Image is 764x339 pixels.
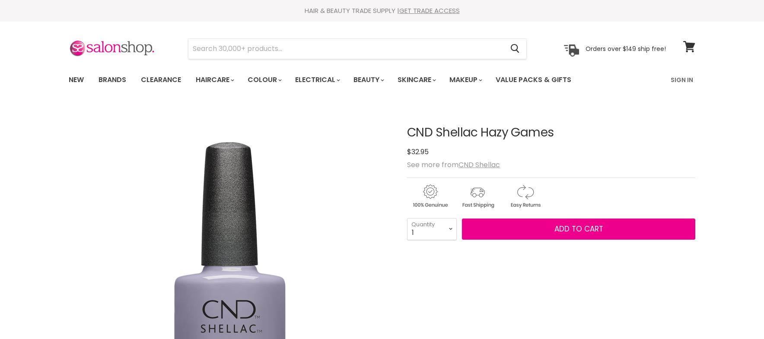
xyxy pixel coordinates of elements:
a: New [62,71,90,89]
img: returns.gif [502,183,548,209]
a: Value Packs & Gifts [489,71,578,89]
a: GET TRADE ACCESS [399,6,460,15]
form: Product [188,38,527,59]
h1: CND Shellac Hazy Games [407,126,695,139]
a: Makeup [443,71,487,89]
button: Search [503,39,526,59]
img: shipping.gif [455,183,500,209]
p: Orders over $149 ship free! [586,44,666,52]
span: See more from [407,160,500,170]
a: Brands [92,71,133,89]
a: Clearance [134,71,188,89]
select: Quantity [407,218,457,240]
a: Haircare [189,71,239,89]
a: CND Shellac [458,160,500,170]
a: Sign In [665,71,698,89]
a: Beauty [347,71,389,89]
ul: Main menu [62,67,622,92]
span: Add to cart [554,224,603,234]
img: genuine.gif [407,183,453,209]
a: Electrical [289,71,345,89]
span: $32.95 [407,147,429,157]
a: Skincare [391,71,441,89]
input: Search [188,39,503,59]
div: HAIR & BEAUTY TRADE SUPPLY | [58,6,706,15]
a: Colour [241,71,287,89]
nav: Main [58,67,706,92]
button: Add to cart [462,219,695,240]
